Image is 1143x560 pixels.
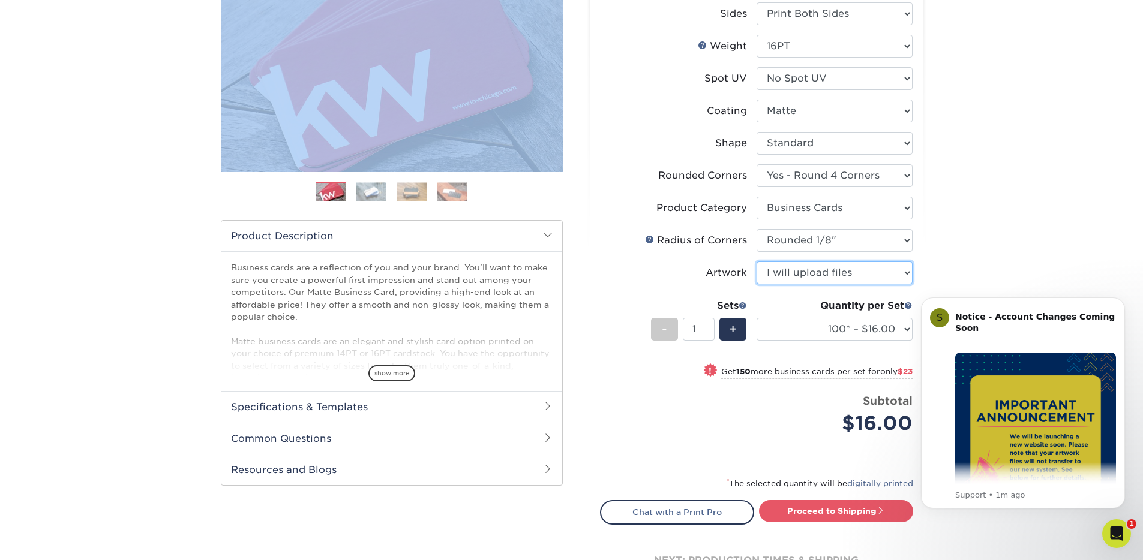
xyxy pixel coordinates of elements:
span: $23 [898,367,913,376]
iframe: Intercom live chat [1102,519,1131,548]
strong: Subtotal [863,394,913,407]
div: Quantity per Set [757,299,913,313]
div: $16.00 [766,409,913,438]
h2: Common Questions [221,423,562,454]
h2: Resources and Blogs [221,454,562,485]
h2: Product Description [221,221,562,251]
img: Business Cards 01 [316,177,346,207]
div: Rounded Corners [658,168,747,183]
small: Get more business cards per set for [721,367,913,379]
div: Artwork [706,266,747,280]
strong: 150 [736,367,751,376]
span: - [662,320,667,338]
small: The selected quantity will be [727,479,913,488]
img: Business Cards 03 [397,182,427,201]
p: Business cards are a reflection of you and your brand. You'll want to make sure you create a powe... [231,261,553,432]
span: 1 [1127,519,1136,529]
a: Proceed to Shipping [759,500,913,522]
img: Business Cards 04 [437,182,467,201]
a: Chat with a Print Pro [600,500,754,524]
div: Product Category [656,201,747,215]
span: + [729,320,737,338]
div: Radius of Corners [645,233,747,248]
iframe: Google Customer Reviews [3,523,102,556]
span: show more [368,365,415,381]
span: ! [709,365,712,377]
div: Sides [720,7,747,21]
div: Shape [715,136,747,150]
img: Business Cards 02 [356,182,386,201]
div: Coating [707,104,747,118]
span: only [880,367,913,376]
div: Sets [651,299,747,313]
a: digitally printed [847,479,913,488]
div: Spot UV [704,71,747,86]
div: Weight [698,39,747,53]
iframe: Intercom notifications message [903,279,1143,528]
h2: Specifications & Templates [221,391,562,422]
